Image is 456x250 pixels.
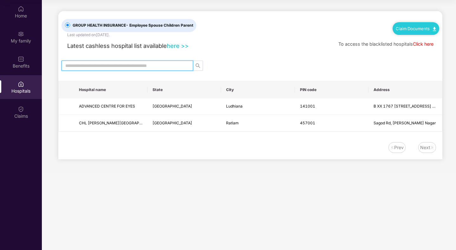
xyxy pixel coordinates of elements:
[221,98,295,115] td: Ludhiana
[74,81,147,98] th: Hospital name
[70,23,196,29] span: GROUP HEALTH INSURANCE
[18,106,24,112] img: svg+xml;base64,PHN2ZyBpZD0iQ2xhaW0iIHhtbG5zPSJodHRwOi8vd3d3LnczLm9yZy8yMDAwL3N2ZyIgd2lkdGg9IjIwIi...
[300,121,315,125] span: 457001
[374,121,436,125] span: Sagod Rd, [PERSON_NAME] Nagar
[79,121,159,125] span: CHL [PERSON_NAME][GEOGRAPHIC_DATA]
[390,146,394,149] img: svg+xml;base64,PHN2ZyB4bWxucz0iaHR0cDovL3d3dy53My5vcmcvMjAwMC9zdmciIHdpZHRoPSIxNiIgaGVpZ2h0PSIxNi...
[167,42,189,49] a: here >>
[221,81,295,98] th: City
[396,26,436,31] a: Claim Documents
[394,144,404,151] div: Prev
[153,121,192,125] span: [GEOGRAPHIC_DATA]
[368,81,442,98] th: Address
[374,87,437,92] span: Address
[193,63,203,68] span: search
[420,144,430,151] div: Next
[147,98,221,115] td: Punjab
[368,115,442,132] td: Sagod Rd, Dongre Nagar
[193,61,203,71] button: search
[413,41,433,47] a: Click here
[300,104,315,109] span: 141001
[226,104,243,109] span: Ludhiana
[18,56,24,62] img: svg+xml;base64,PHN2ZyBpZD0iQmVuZWZpdHMiIHhtbG5zPSJodHRwOi8vd3d3LnczLm9yZy8yMDAwL3N2ZyIgd2lkdGg9Ij...
[74,98,147,115] td: ADVANCED CENTRE FOR EYES
[430,146,434,149] img: svg+xml;base64,PHN2ZyB4bWxucz0iaHR0cDovL3d3dy53My5vcmcvMjAwMC9zdmciIHdpZHRoPSIxNiIgaGVpZ2h0PSIxNi...
[79,104,135,109] span: ADVANCED CENTRE FOR EYES
[147,81,221,98] th: State
[153,104,192,109] span: [GEOGRAPHIC_DATA]
[79,87,142,92] span: Hospital name
[18,31,24,37] img: svg+xml;base64,PHN2ZyB3aWR0aD0iMjAiIGhlaWdodD0iMjAiIHZpZXdCb3g9IjAgMCAyMCAyMCIgZmlsbD0ibm9uZSIgeG...
[368,98,442,115] td: B XX 1767 1 Ferozepur Rd behind Vishal Megamart, Kitchlu Nagar
[433,27,436,31] img: svg+xml;base64,PHN2ZyB4bWxucz0iaHR0cDovL3d3dy53My5vcmcvMjAwMC9zdmciIHdpZHRoPSIxMC40IiBoZWlnaHQ9Ij...
[295,81,368,98] th: PIN code
[338,41,413,47] span: To access the blacklisted hospitals
[226,121,239,125] span: Ratlam
[67,42,167,49] span: Latest cashless hospital list available
[74,115,147,132] td: CHL JAIN DIWAKAR HOSPITAL
[18,81,24,87] img: svg+xml;base64,PHN2ZyBpZD0iSG9zcGl0YWxzIiB4bWxucz0iaHR0cDovL3d3dy53My5vcmcvMjAwMC9zdmciIHdpZHRoPS...
[147,115,221,132] td: Madhya Pradesh
[18,6,24,12] img: svg+xml;base64,PHN2ZyBpZD0iSG9tZSIgeG1sbnM9Imh0dHA6Ly93d3cudzMub3JnLzIwMDAvc3ZnIiB3aWR0aD0iMjAiIG...
[126,23,193,28] span: - Employee Spouse Children Parent
[67,32,110,38] div: Last updated on [DATE] .
[221,115,295,132] td: Ratlam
